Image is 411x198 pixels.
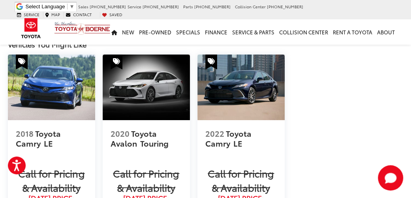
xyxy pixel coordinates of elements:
[8,40,285,49] div: Vehicles You Might Like
[235,4,266,9] span: Collision Center
[330,19,375,45] a: Rent a Toyota
[197,55,285,120] a: 2022 Toyota Camry LE 2022 Toyota Camry LE
[103,55,190,120] a: 2020 Toyota Avalon Touring 2020 Toyota Avalon Touring
[109,19,120,45] a: Home
[16,15,46,41] img: Toyota
[69,4,75,9] span: ▼
[64,12,94,17] a: Contact
[111,128,157,149] span: Toyota Avalon
[111,128,129,139] span: 2020
[205,128,251,149] span: Toyota Camry
[16,128,61,149] span: Toyota Camry
[111,166,182,194] span: Call for Pricing & Availability
[174,19,203,45] a: Specials
[16,55,28,70] span: Special
[277,19,330,45] a: Collision Center
[51,11,60,17] span: Map
[205,55,217,70] span: Special
[100,12,124,17] a: My Saved Vehicles
[44,138,53,149] span: LE
[15,12,41,17] a: Service
[194,4,231,9] span: [PHONE_NUMBER]
[140,138,169,149] span: Touring
[24,11,39,17] span: Service
[230,19,277,45] a: Service & Parts: Opens in a new tab
[205,124,277,153] a: 2022 Toyota Camry LE
[109,11,122,17] span: Saved
[111,55,122,70] span: Special
[378,165,403,190] button: Toggle Chat Window
[233,138,242,149] span: LE
[197,55,285,120] img: 2022 Toyota Camry LE
[120,19,137,45] a: New
[143,4,179,9] span: [PHONE_NUMBER]
[205,128,224,139] span: 2022
[8,55,95,120] a: 2018 Toyota Camry LE 2018 Toyota Camry LE
[16,128,34,139] span: 2018
[183,4,193,9] span: Parts
[26,4,75,9] a: Select Language​
[375,19,397,45] a: About
[90,4,126,9] span: [PHONE_NUMBER]
[205,166,277,194] span: Call for Pricing & Availability
[16,124,87,153] a: 2018 Toyota Camry LE
[128,4,141,9] span: Service
[73,11,92,17] span: Contact
[203,19,230,45] a: Finance
[103,55,190,120] img: 2020 Toyota Avalon Touring
[26,4,65,9] span: Select Language
[378,165,403,190] svg: Start Chat
[8,55,95,120] img: 2018 Toyota Camry LE
[78,4,88,9] span: Sales
[16,166,87,194] span: Call for Pricing & Availability
[54,21,111,35] img: Vic Vaughan Toyota of Boerne
[111,124,182,153] a: 2020 Toyota Avalon Touring
[137,19,174,45] a: Pre-Owned
[43,12,62,17] a: Map
[267,4,303,9] span: [PHONE_NUMBER]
